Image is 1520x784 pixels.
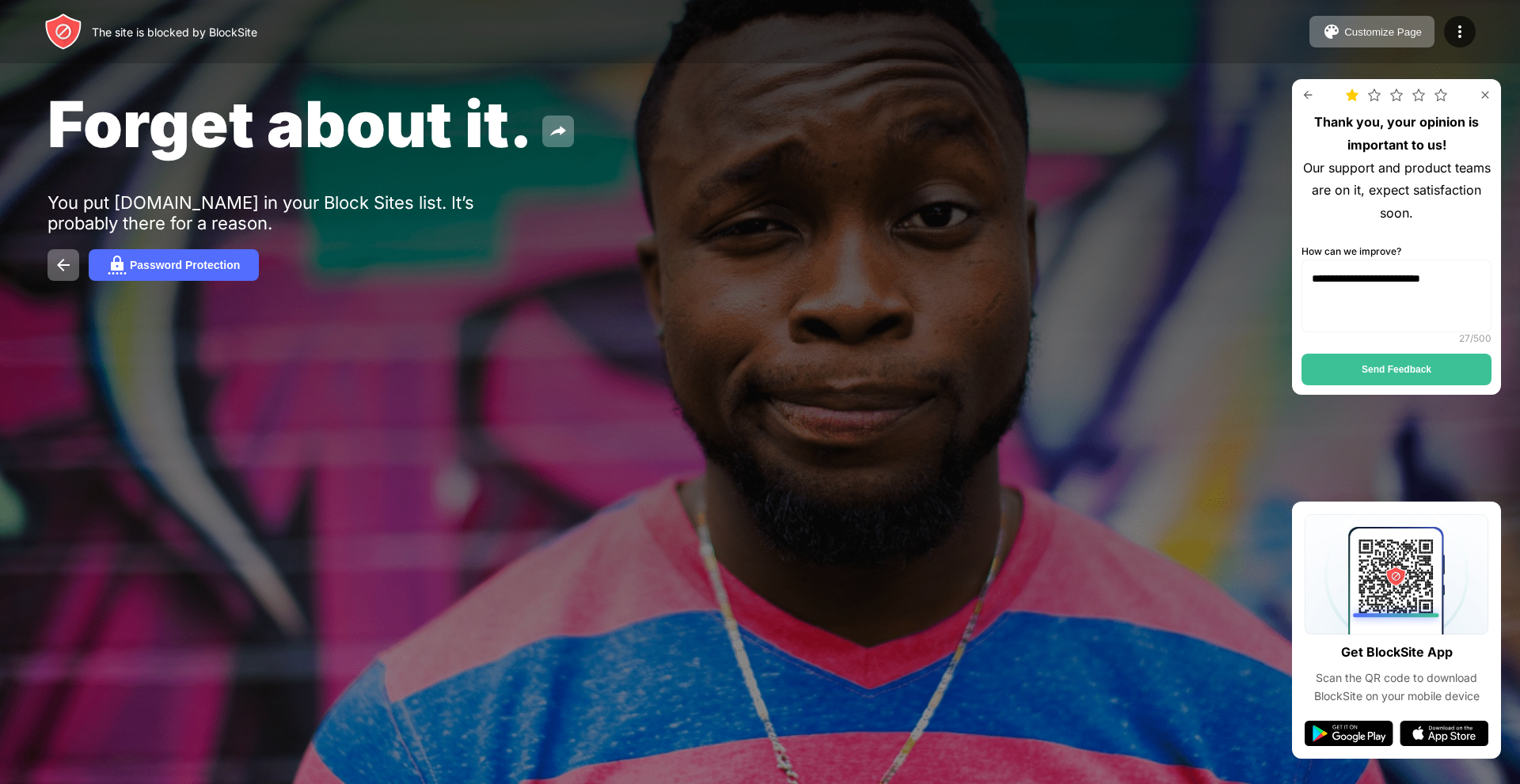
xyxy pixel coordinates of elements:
[1390,89,1403,101] img: star.svg
[44,13,82,51] img: header-logo.svg
[1459,332,1491,344] div: 27 /500
[47,192,537,233] div: You put [DOMAIN_NAME] in your Block Sites list. It’s probably there for a reason.
[1479,89,1491,101] img: rate-us-close.svg
[1344,26,1422,38] div: Customize Page
[1301,89,1314,101] img: rate-us-back.svg
[1301,111,1491,157] div: Thank you, your opinion is important to us!
[92,25,257,39] div: The site is blocked by BlockSite
[1434,89,1447,101] img: star.svg
[1305,514,1488,634] img: qrcode.svg
[1301,157,1491,225] div: Our support and product teams are on it, expect satisfaction soon.
[130,259,240,271] div: Password Protection
[1412,89,1425,101] img: star.svg
[47,85,533,162] span: Forget about it.
[54,256,73,275] img: back.svg
[1301,354,1491,385] button: Send Feedback
[1346,89,1358,101] img: star-full.svg
[1301,244,1401,259] div: How can we improve?
[1305,721,1393,746] img: google-play.svg
[108,256,127,275] img: password.svg
[1305,669,1488,705] div: Scan the QR code to download BlockSite on your mobile device
[1322,22,1341,41] img: pallet.svg
[549,122,568,141] img: share.svg
[1450,22,1469,41] img: menu-icon.svg
[1400,721,1488,746] img: app-store.svg
[1309,16,1434,47] button: Customize Page
[89,249,259,281] button: Password Protection
[1368,89,1381,101] img: star.svg
[1341,641,1453,664] div: Get BlockSite App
